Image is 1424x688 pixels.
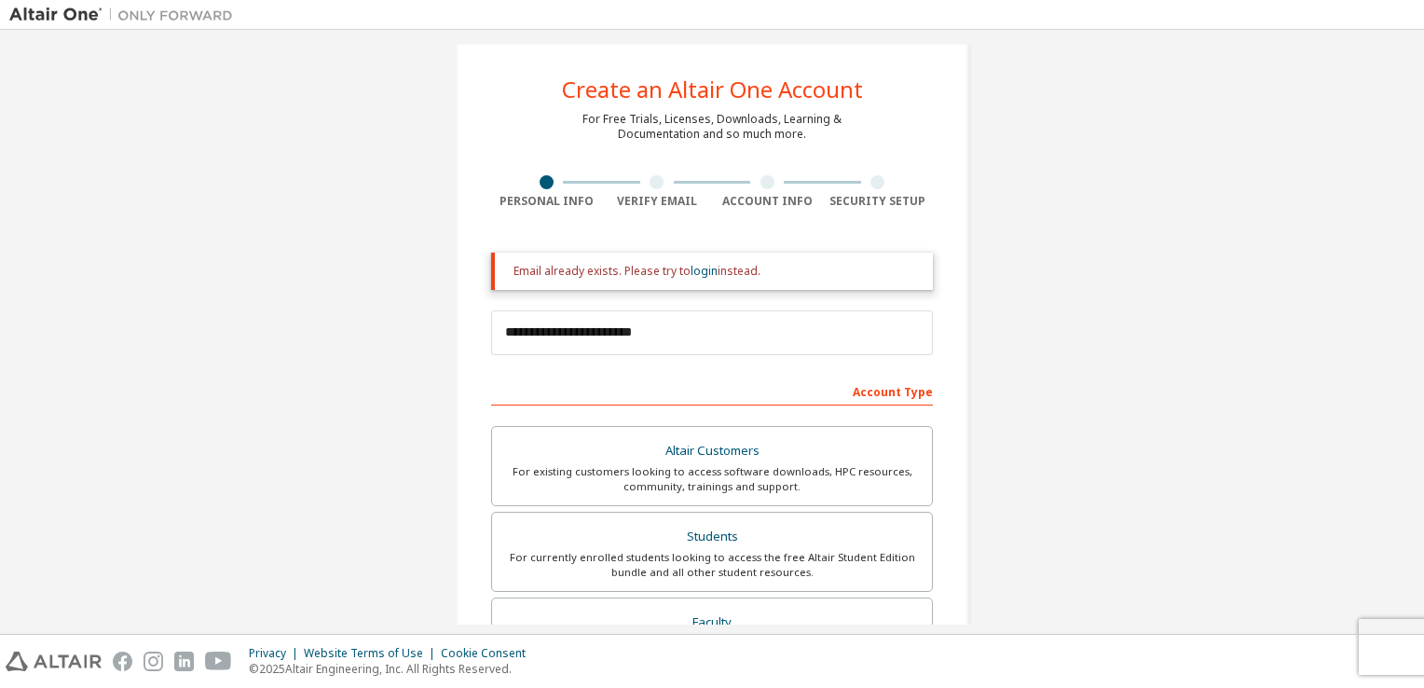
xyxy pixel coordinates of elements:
div: Cookie Consent [441,646,537,661]
div: Students [503,524,921,550]
img: facebook.svg [113,652,132,671]
div: For currently enrolled students looking to access the free Altair Student Edition bundle and all ... [503,550,921,580]
div: For Free Trials, Licenses, Downloads, Learning & Documentation and so much more. [582,112,842,142]
img: Altair One [9,6,242,24]
div: Verify Email [602,194,713,209]
div: Create an Altair One Account [562,78,863,101]
div: Faculty [503,610,921,636]
img: altair_logo.svg [6,652,102,671]
div: Email already exists. Please try to instead. [513,264,918,279]
img: instagram.svg [144,652,163,671]
div: Security Setup [823,194,934,209]
a: login [691,263,718,279]
div: For existing customers looking to access software downloads, HPC resources, community, trainings ... [503,464,921,494]
img: linkedin.svg [174,652,194,671]
div: Altair Customers [503,438,921,464]
div: Account Info [712,194,823,209]
p: © 2025 Altair Engineering, Inc. All Rights Reserved. [249,661,537,677]
img: youtube.svg [205,652,232,671]
div: Website Terms of Use [304,646,441,661]
div: Personal Info [491,194,602,209]
div: Account Type [491,376,933,406]
div: Privacy [249,646,304,661]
